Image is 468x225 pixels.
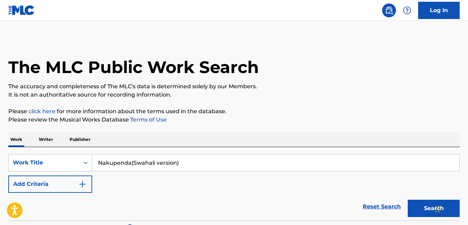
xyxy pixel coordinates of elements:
[8,116,460,124] p: Please review the Musical Works Database
[382,3,396,17] a: Public Search
[418,2,460,19] a: Log In
[433,192,468,225] iframe: Chat Widget
[400,3,414,17] div: Help
[408,200,460,217] button: Search
[8,57,259,78] h1: The MLC Public Work Search
[8,175,92,193] button: Add Criteria
[8,82,460,91] p: The accuracy and completeness of The MLC's data is determined solely by our Members.
[435,199,440,219] div: Drag
[8,107,460,116] p: Please for more information about the terms used in the database.
[37,132,55,147] p: Writer
[13,159,75,167] div: Work Title
[68,132,92,147] p: Publisher
[385,6,393,15] img: search
[129,116,167,123] a: Terms of Use
[8,154,460,220] form: Search Form
[359,199,404,214] a: Reset Search
[8,5,35,15] img: MLC Logo
[403,6,411,15] img: help
[78,180,87,188] img: 9d2ae6d4665cec9f34b9.svg
[8,132,24,147] p: Work
[8,91,460,99] p: It is not an authoritative source for recording information.
[28,108,55,115] a: click here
